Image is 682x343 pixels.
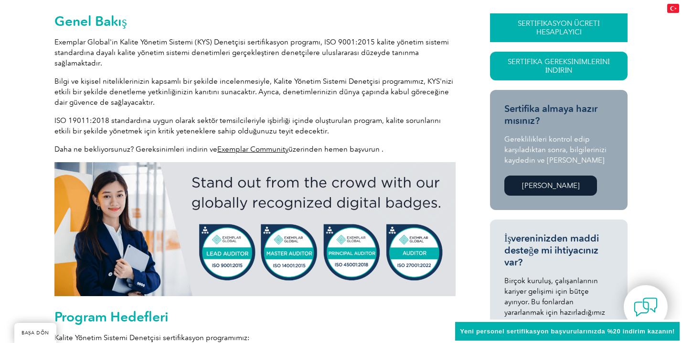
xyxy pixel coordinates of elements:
font: Genel Bakış [54,13,127,29]
font: Sertifika Gereksinimlerini İndirin [508,57,610,75]
font: Kalite Yönetim Sistemi Denetçisi sertifikasyon programımız: [54,333,250,342]
font: İşvereninizden maddi desteğe mi ihtiyacınız var? [504,232,599,268]
font: Yeni personel sertifikasyon başvurularınızda %20 indirim kazanın! [460,328,675,335]
font: Program Hedefleri [54,309,169,325]
font: Sertifika almaya hazır mısınız? [504,103,597,126]
font: Birçok kuruluş, çalışanlarının kariyer gelişimi için bütçe ayırıyor. Bu fonlardan yararlanmak içi... [504,277,611,338]
font: SERTİFİKASYON ÜCRETİ HESAPLAYICI [518,19,600,36]
a: Exemplar Community [217,145,288,154]
a: SERTİFİKASYON ÜCRETİ HESAPLAYICI [490,13,628,42]
img: tr [667,4,679,13]
a: BAŞA DÖN [14,323,56,343]
a: Sertifika Gereksinimlerini İndirin [490,52,628,80]
font: [PERSON_NAME] [522,181,580,190]
img: contact-chat.png [634,295,658,319]
img: rozetler [54,162,456,296]
font: Gereklilikleri kontrol edip karşıladıktan sonra, bilgilerinizi kaydedin ve [PERSON_NAME] [504,135,607,165]
font: üzerinden hemen başvurun . [288,145,384,154]
font: Bilgi ve kişisel niteliklerinizin kapsamlı bir şekilde incelenmesiyle, Kalite Yönetim Sistemi Den... [54,77,453,107]
font: BAŞA DÖN [21,330,49,336]
font: ISO 19011:2018 standardına uygun olarak sektör temsilcileriyle işbirliği içinde oluşturulan progr... [54,116,441,135]
a: [PERSON_NAME] [504,176,597,196]
font: Exemplar Global'in Kalite Yönetim Sistemi (KYS) Denetçisi sertifikasyon programı, ISO 9001:2015 k... [54,38,449,67]
font: Daha ne bekliyorsunuz? Gereksinimleri indirin ve [54,145,217,154]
